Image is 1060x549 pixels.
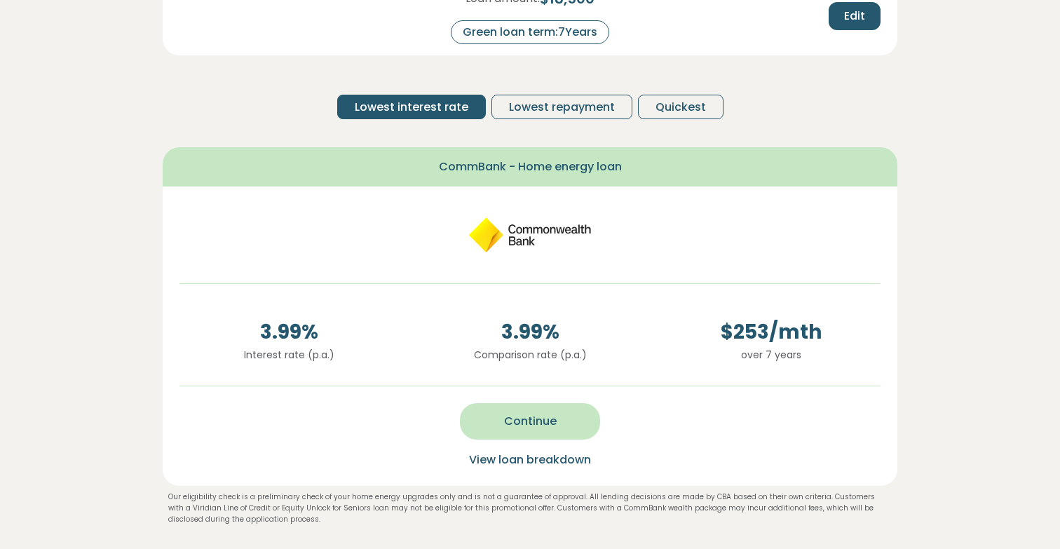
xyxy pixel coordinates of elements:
[460,403,600,440] button: Continue
[491,95,632,119] button: Lowest repayment
[337,95,486,119] button: Lowest interest rate
[469,452,591,468] span: View loan breakdown
[179,318,398,347] span: 3.99 %
[179,347,398,362] p: Interest rate (p.a.)
[355,99,468,116] span: Lowest interest rate
[504,413,557,430] span: Continue
[509,99,615,116] span: Lowest repayment
[421,318,639,347] span: 3.99 %
[451,20,609,44] div: Green loan term: 7 Years
[467,203,593,266] img: cba logo
[829,2,881,30] button: Edit
[662,347,881,362] p: over 7 years
[844,8,865,25] span: Edit
[662,318,881,347] span: $ 253 /mth
[168,492,892,525] p: Our eligibility check is a preliminary check of your home energy upgrades only and is not a guara...
[655,99,706,116] span: Quickest
[421,347,639,362] p: Comparison rate (p.a.)
[439,158,622,175] span: CommBank - Home energy loan
[638,95,723,119] button: Quickest
[465,451,595,469] button: View loan breakdown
